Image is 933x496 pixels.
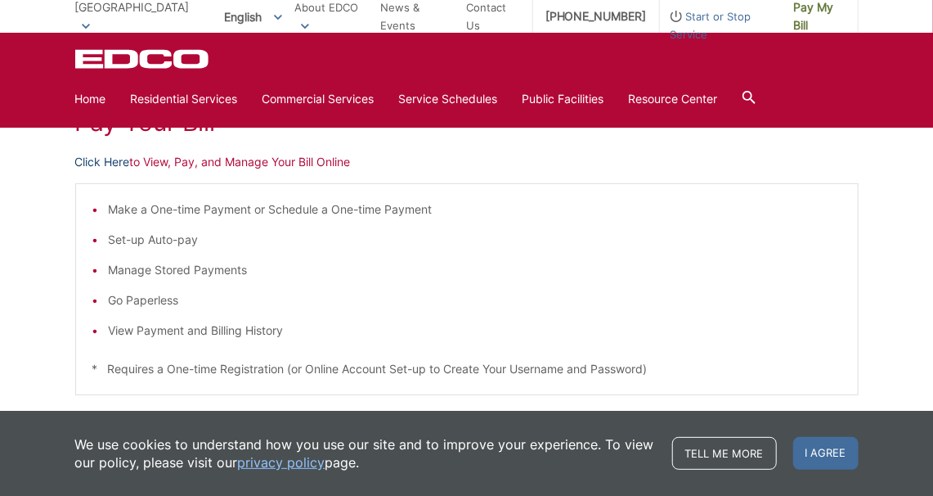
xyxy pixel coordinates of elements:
[793,437,859,470] span: I agree
[109,322,841,340] li: View Payment and Billing History
[212,3,294,30] span: English
[75,153,859,171] p: to View, Pay, and Manage Your Bill Online
[109,231,841,249] li: Set-up Auto-pay
[109,261,841,279] li: Manage Stored Payments
[75,90,106,108] a: Home
[399,90,498,108] a: Service Schedules
[238,453,325,471] a: privacy policy
[92,360,841,378] p: * Requires a One-time Registration (or Online Account Set-up to Create Your Username and Password)
[109,201,841,219] li: Make a One-time Payment or Schedule a One-time Payment
[131,90,238,108] a: Residential Services
[523,90,604,108] a: Public Facilities
[672,437,777,470] a: Tell me more
[109,291,841,309] li: Go Paperless
[75,153,130,171] a: Click Here
[75,435,656,471] p: We use cookies to understand how you use our site and to improve your experience. To view our pol...
[262,90,375,108] a: Commercial Services
[629,90,718,108] a: Resource Center
[75,49,211,69] a: EDCD logo. Return to the homepage.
